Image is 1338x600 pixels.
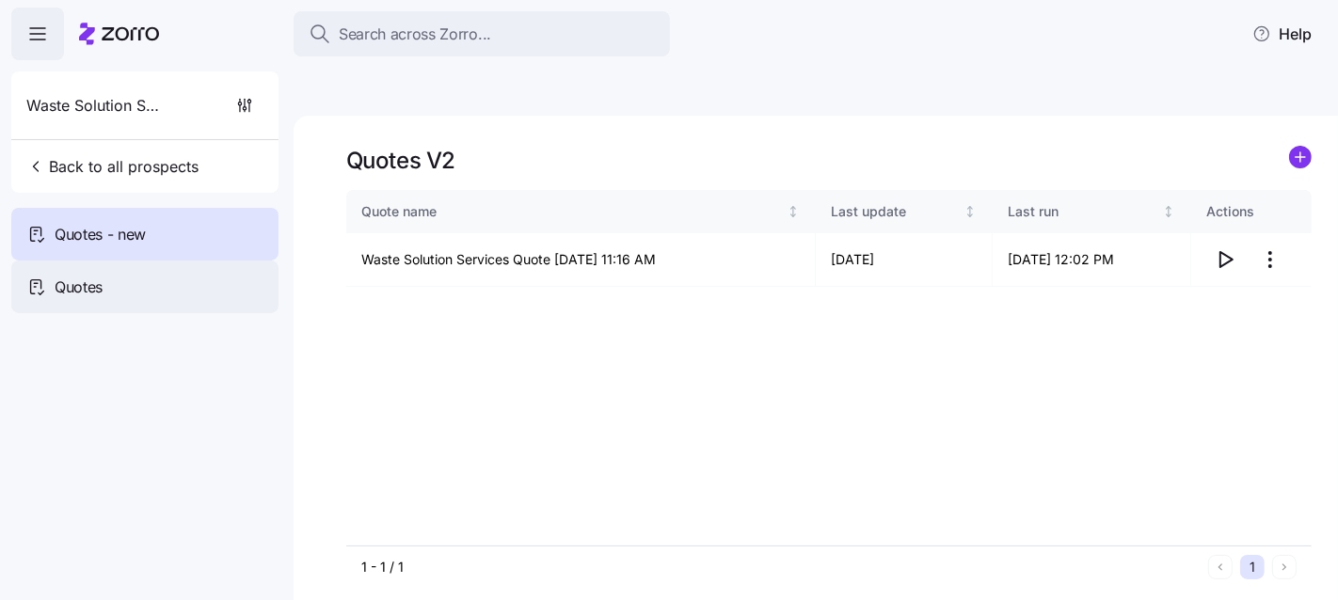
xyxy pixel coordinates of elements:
[339,23,491,46] span: Search across Zorro...
[1252,23,1312,45] span: Help
[993,190,1191,233] th: Last runNot sorted
[11,208,279,261] a: Quotes - new
[1272,555,1297,579] button: Next page
[1208,555,1233,579] button: Previous page
[55,223,146,246] span: Quotes - new
[11,261,279,313] a: Quotes
[831,201,961,222] div: Last update
[1240,555,1265,579] button: 1
[1206,201,1297,222] div: Actions
[26,155,199,178] span: Back to all prospects
[346,146,455,175] h1: Quotes V2
[346,190,816,233] th: Quote nameNot sorted
[361,558,1201,576] div: 1 - 1 / 1
[1289,146,1312,168] svg: add icon
[1008,201,1158,222] div: Last run
[964,205,977,218] div: Not sorted
[346,233,816,287] td: Waste Solution Services Quote [DATE] 11:16 AM
[816,233,993,287] td: [DATE]
[787,205,800,218] div: Not sorted
[816,190,993,233] th: Last updateNot sorted
[294,11,670,56] button: Search across Zorro...
[19,148,206,185] button: Back to all prospects
[55,276,103,299] span: Quotes
[361,201,784,222] div: Quote name
[1289,146,1312,175] a: add icon
[1237,15,1327,53] button: Help
[993,233,1191,287] td: [DATE] 12:02 PM
[1162,205,1175,218] div: Not sorted
[26,94,162,118] span: Waste Solution Services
